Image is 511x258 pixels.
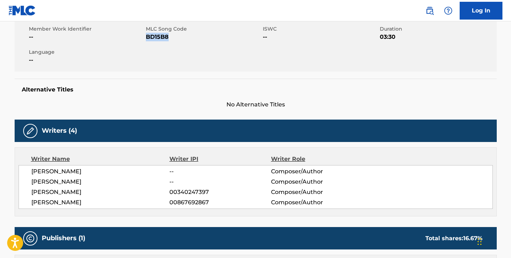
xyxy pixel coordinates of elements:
[31,198,170,207] span: [PERSON_NAME]
[271,178,363,186] span: Composer/Author
[26,234,35,243] img: Publishers
[423,4,437,18] a: Public Search
[146,25,261,33] span: MLC Song Code
[263,25,378,33] span: ISWC
[22,86,490,93] h5: Alternative Titles
[42,127,77,135] h5: Writers (4)
[380,33,495,41] span: 03:30
[477,231,482,252] div: Drag
[271,188,363,196] span: Composer/Author
[169,155,271,163] div: Writer IPI
[460,2,502,20] a: Log In
[425,234,482,243] div: Total shares:
[169,188,271,196] span: 00340247397
[31,178,170,186] span: [PERSON_NAME]
[26,127,35,135] img: Writers
[263,33,378,41] span: --
[444,6,453,15] img: help
[169,178,271,186] span: --
[15,100,497,109] span: No Alternative Titles
[146,33,261,41] span: BD15B8
[29,48,144,56] span: Language
[169,198,271,207] span: 00867692867
[425,6,434,15] img: search
[42,234,85,242] h5: Publishers (1)
[475,224,511,258] iframe: Chat Widget
[271,167,363,176] span: Composer/Author
[271,155,363,163] div: Writer Role
[29,33,144,41] span: --
[169,167,271,176] span: --
[441,4,455,18] div: Help
[29,25,144,33] span: Member Work Identifier
[380,25,495,33] span: Duration
[31,188,170,196] span: [PERSON_NAME]
[463,235,482,242] span: 16.67 %
[271,198,363,207] span: Composer/Author
[9,5,36,16] img: MLC Logo
[31,155,170,163] div: Writer Name
[29,56,144,64] span: --
[31,167,170,176] span: [PERSON_NAME]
